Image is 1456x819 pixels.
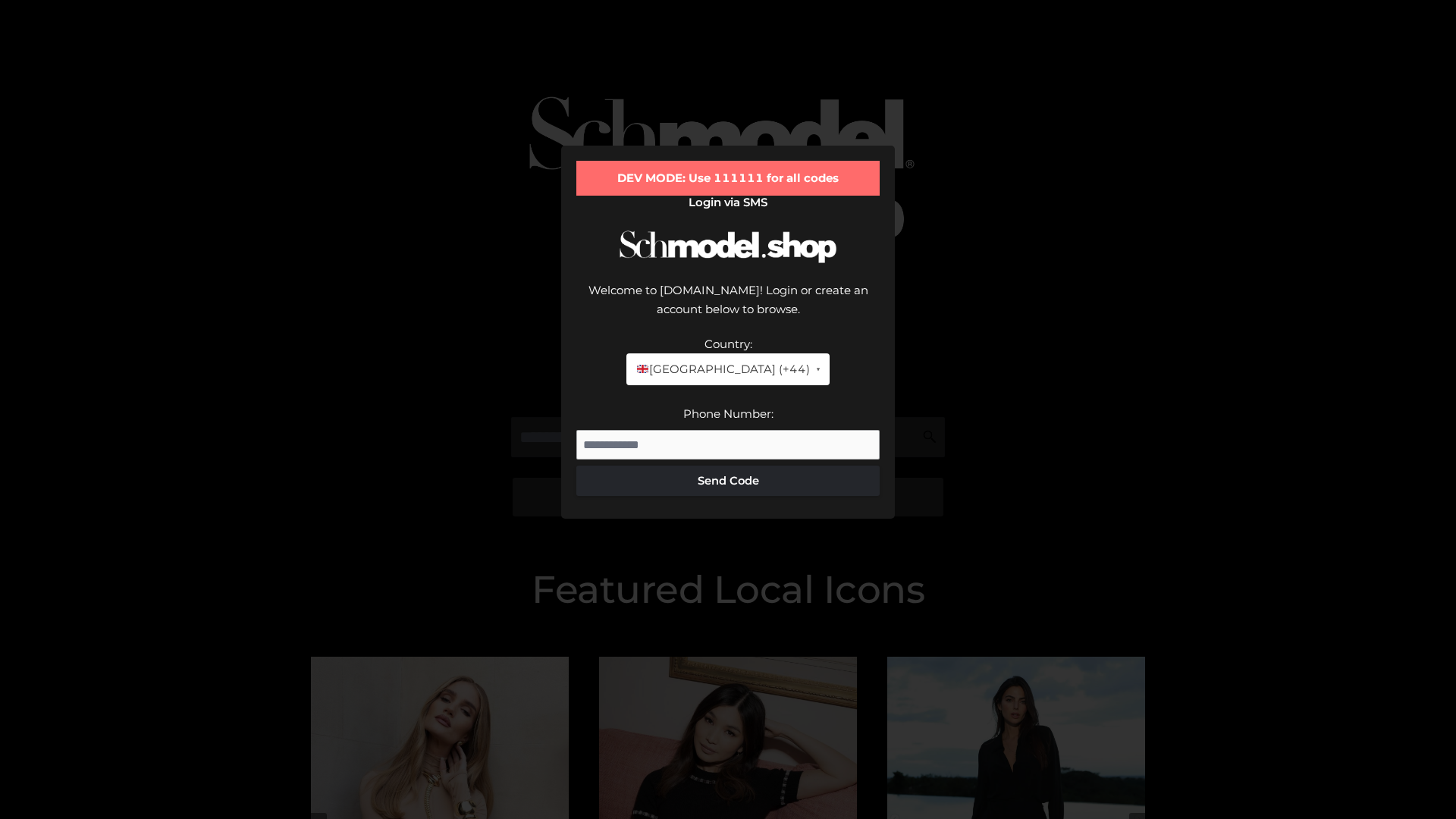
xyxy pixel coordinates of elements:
span: [GEOGRAPHIC_DATA] (+44) [635,359,809,379]
label: Country: [704,337,752,351]
button: Send Code [576,466,880,496]
div: DEV MODE: Use 111111 for all codes [576,161,880,196]
img: 🇬🇧 [637,363,648,375]
h2: Login via SMS [576,196,880,209]
img: Schmodel Logo [614,217,842,277]
label: Phone Number: [683,406,773,421]
div: Welcome to [DOMAIN_NAME]! Login or create an account below to browse. [576,281,880,334]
